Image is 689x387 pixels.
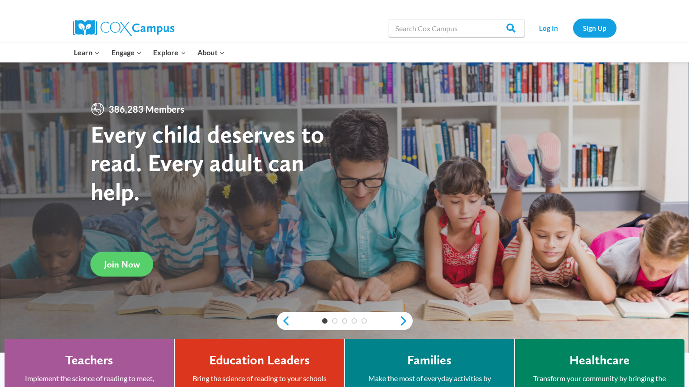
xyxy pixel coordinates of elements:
a: Log In [529,19,569,37]
a: Sign Up [573,19,617,37]
span: Learn [74,47,100,58]
span: About [198,47,225,58]
input: Search Cox Campus [389,19,525,37]
span: 386,283 Members [105,102,188,116]
h4: Healthcare [569,353,630,368]
nav: Secondary Navigation [529,19,617,37]
img: Cox Campus [73,20,174,36]
nav: Primary Navigation [68,43,231,62]
strong: Every child deserves to read. Every adult can help. [91,119,324,206]
h4: Education Leaders [209,353,310,368]
a: 1 [322,318,328,324]
span: Explore [153,47,186,58]
span: Engage [111,47,142,58]
a: previous [277,315,290,326]
a: 5 [361,318,367,324]
span: Join Now [104,259,140,270]
a: 2 [332,318,337,324]
a: 3 [342,318,347,324]
h4: Teachers [65,353,113,368]
a: 4 [352,318,357,324]
a: Join Now [91,252,154,277]
div: content slider buttons [277,312,413,330]
a: next [399,315,413,326]
h4: Families [407,353,452,368]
